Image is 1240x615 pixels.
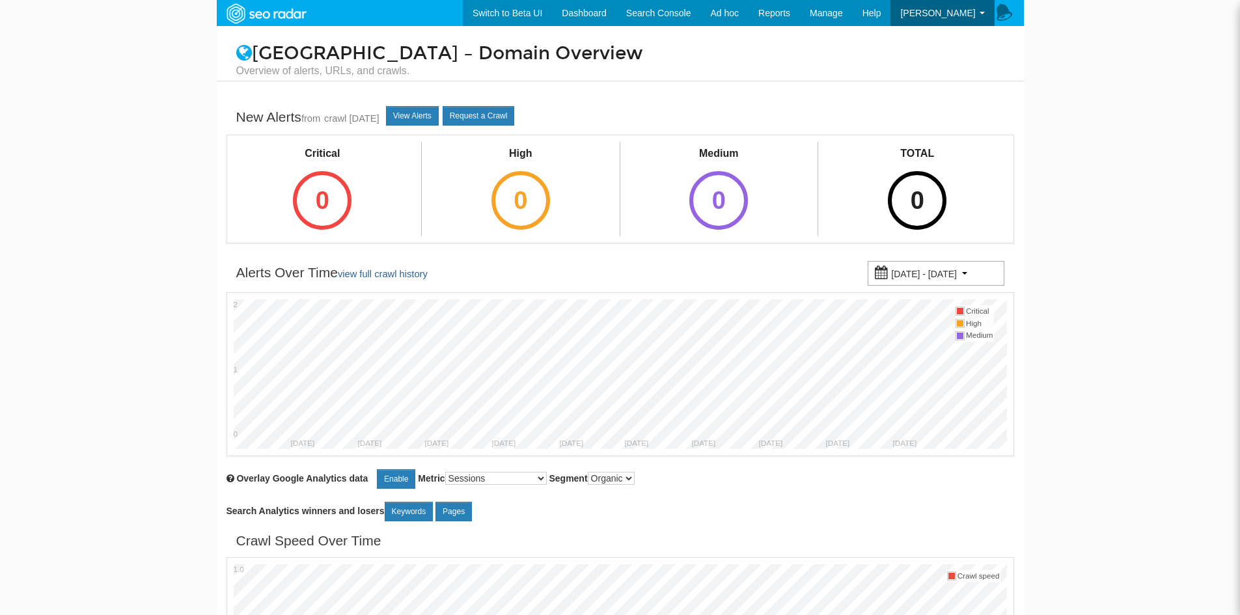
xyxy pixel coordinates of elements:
span: Help [862,8,881,18]
span: Overlay chart with Google Analytics data [236,473,368,484]
span: Search Console [626,8,691,18]
div: Crawl Speed Over Time [236,531,381,551]
label: Metric [418,472,546,485]
div: 0 [293,171,351,230]
div: 0 [491,171,550,230]
a: Enable [377,469,415,489]
small: Overview of alerts, URLs, and crawls. [236,64,1004,78]
td: Crawl speed [957,570,1000,582]
span: Reports [758,8,790,18]
a: crawl [DATE] [324,113,379,124]
div: Medium [678,146,760,161]
div: TOTAL [876,146,958,161]
label: Search Analytics winners and losers [227,502,473,521]
select: Metric [445,472,547,485]
div: High [480,146,562,161]
div: 0 [689,171,748,230]
span: [PERSON_NAME] [900,8,975,18]
a: Keywords [385,502,434,521]
div: Alerts Over Time [236,263,428,284]
iframe: Opens a widget where you can find more information [1157,576,1227,608]
label: Segment [549,472,634,485]
small: [DATE] - [DATE] [891,269,957,279]
td: Medium [965,329,993,342]
span: Manage [810,8,843,18]
div: Critical [281,146,363,161]
select: Segment [588,472,635,485]
span: Ad hoc [710,8,739,18]
div: New Alerts [236,107,379,128]
a: Pages [435,502,472,521]
td: Critical [965,305,993,318]
div: 0 [888,171,946,230]
td: High [965,318,993,330]
small: from [301,113,320,124]
a: View Alerts [386,106,439,126]
img: SEORadar [221,2,311,25]
a: view full crawl history [338,269,428,279]
a: Request a Crawl [443,106,515,126]
h1: [GEOGRAPHIC_DATA] – Domain Overview [227,44,1014,78]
